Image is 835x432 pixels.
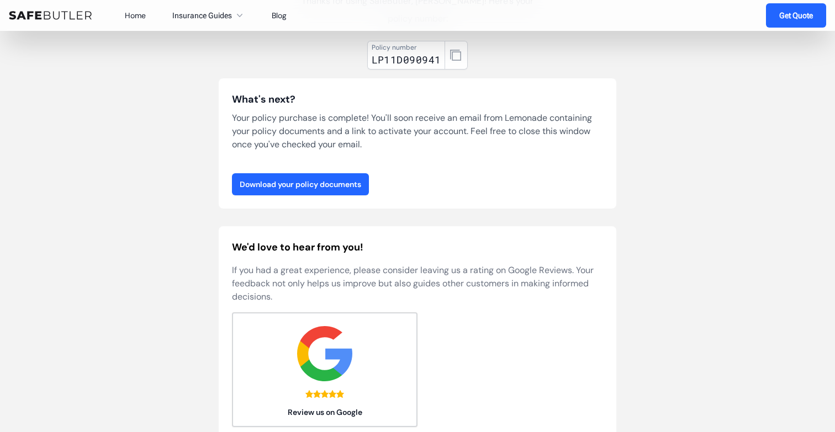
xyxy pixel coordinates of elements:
[9,11,92,20] img: SafeButler Text Logo
[125,10,146,20] a: Home
[232,312,417,427] a: Review us on Google
[172,9,245,22] button: Insurance Guides
[232,111,603,151] p: Your policy purchase is complete! You'll soon receive an email from Lemonade containing your poli...
[272,10,287,20] a: Blog
[232,407,417,418] span: Review us on Google
[232,173,369,195] a: Download your policy documents
[766,3,826,28] a: Get Quote
[372,43,441,52] div: Policy number
[297,326,352,381] img: google.svg
[232,264,603,303] p: If you had a great experience, please consider leaving us a rating on Google Reviews. Your feedba...
[232,92,603,107] h3: What's next?
[372,52,441,67] div: LP11D090941
[232,239,603,255] h2: We'd love to hear from you!
[305,390,344,398] div: 5.0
